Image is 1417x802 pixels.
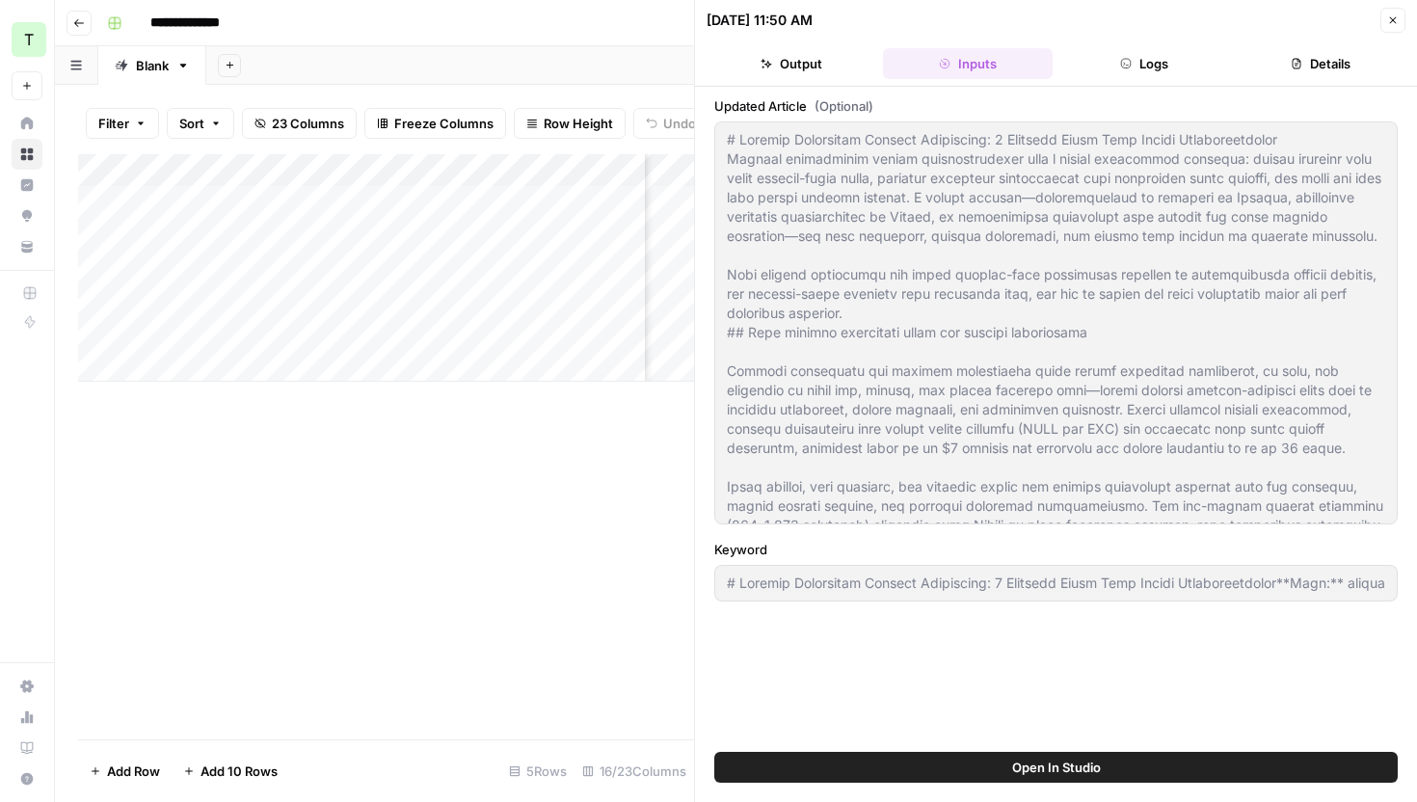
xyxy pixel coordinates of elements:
[12,733,42,763] a: Learning Hub
[179,114,204,133] span: Sort
[272,114,344,133] span: 23 Columns
[172,756,289,787] button: Add 10 Rows
[707,48,875,79] button: Output
[12,15,42,64] button: Workspace: Teamed
[575,756,694,787] div: 16/23 Columns
[12,671,42,702] a: Settings
[364,108,506,139] button: Freeze Columns
[501,756,575,787] div: 5 Rows
[12,702,42,733] a: Usage
[12,231,42,262] a: Your Data
[714,96,1398,116] label: Updated Article
[12,139,42,170] a: Browse
[815,96,873,116] span: (Optional)
[12,170,42,200] a: Insights
[1237,48,1405,79] button: Details
[1012,758,1101,777] span: Open In Studio
[663,114,696,133] span: Undo
[1060,48,1229,79] button: Logs
[98,114,129,133] span: Filter
[98,46,206,85] a: Blank
[883,48,1052,79] button: Inputs
[242,108,357,139] button: 23 Columns
[714,752,1398,783] button: Open In Studio
[24,28,34,51] span: T
[633,108,708,139] button: Undo
[86,108,159,139] button: Filter
[167,108,234,139] button: Sort
[12,200,42,231] a: Opportunities
[544,114,613,133] span: Row Height
[394,114,494,133] span: Freeze Columns
[12,108,42,139] a: Home
[136,56,169,75] div: Blank
[107,762,160,781] span: Add Row
[201,762,278,781] span: Add 10 Rows
[707,11,813,30] div: [DATE] 11:50 AM
[714,540,1398,559] label: Keyword
[514,108,626,139] button: Row Height
[12,763,42,794] button: Help + Support
[78,756,172,787] button: Add Row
